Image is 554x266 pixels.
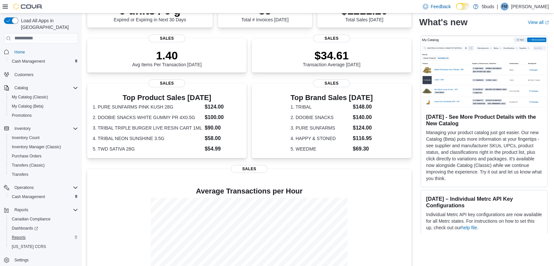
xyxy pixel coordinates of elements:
[426,129,542,182] p: Managing your product catalog just got easier. Our new Catalog (Beta) puts more information at yo...
[12,135,40,140] span: Inventory Count
[501,3,508,10] div: Fatima Mir
[9,215,78,223] span: Canadian Compliance
[482,3,494,10] p: 5buds
[12,206,78,214] span: Reports
[431,3,451,10] span: Feedback
[205,113,241,121] dd: $100.00
[9,171,78,178] span: Transfers
[14,207,28,213] span: Reports
[12,48,28,56] a: Home
[93,94,241,102] h3: Top Product Sales [DATE]
[502,3,507,10] span: FM
[290,125,350,131] dt: 3. PURE SUNFARMS
[13,3,43,10] img: Cova
[132,49,202,62] p: 1.40
[9,102,78,110] span: My Catalog (Beta)
[426,113,542,127] h3: [DATE] - See More Product Details with the New Catalog
[12,206,31,214] button: Reports
[93,125,202,131] dt: 3. TRIBAL TRIPLE BURGER LIVE RESIN CART 1ML
[353,134,373,142] dd: $116.95
[290,114,350,121] dt: 2. DOOBIE SNACKS
[9,134,78,142] span: Inventory Count
[231,165,267,173] span: Sales
[7,161,81,170] button: Transfers (Classic)
[9,134,42,142] a: Inventory Count
[12,194,45,199] span: Cash Management
[14,126,30,131] span: Inventory
[1,255,81,265] button: Settings
[12,125,78,133] span: Inventory
[12,256,78,264] span: Settings
[12,71,36,79] a: Customers
[497,3,498,10] p: |
[9,112,78,119] span: Promotions
[1,83,81,92] button: Catalog
[12,113,32,118] span: Promotions
[14,257,29,263] span: Settings
[1,47,81,57] button: Home
[12,125,33,133] button: Inventory
[303,49,361,67] div: Transaction Average [DATE]
[461,225,477,230] a: help file
[9,171,31,178] a: Transfers
[12,235,26,240] span: Reports
[9,93,78,101] span: My Catalog (Classic)
[9,215,53,223] a: Canadian Compliance
[9,234,28,241] a: Reports
[1,183,81,192] button: Operations
[313,79,350,87] span: Sales
[9,243,49,251] a: [US_STATE] CCRS
[12,184,36,192] button: Operations
[12,163,45,168] span: Transfers (Classic)
[419,17,467,28] h2: What's new
[92,187,406,195] h4: Average Transactions per Hour
[9,112,34,119] a: Promotions
[303,49,361,62] p: $34.61
[12,59,45,64] span: Cash Management
[12,172,28,177] span: Transfers
[511,3,549,10] p: [PERSON_NAME]
[9,143,64,151] a: Inventory Manager (Classic)
[7,242,81,251] button: [US_STATE] CCRS
[12,256,31,264] a: Settings
[9,234,78,241] span: Reports
[12,71,78,79] span: Customers
[353,124,373,132] dd: $124.00
[9,193,78,201] span: Cash Management
[14,85,28,91] span: Catalog
[93,114,202,121] dt: 2. DOOBIE SNACKS WHITE GUMMY PR 4X0.5G
[9,193,48,201] a: Cash Management
[313,34,350,42] span: Sales
[290,146,350,152] dt: 5. WEEDME
[7,170,81,179] button: Transfers
[9,93,51,101] a: My Catalog (Classic)
[12,48,78,56] span: Home
[7,92,81,102] button: My Catalog (Classic)
[205,124,241,132] dd: $90.00
[1,70,81,79] button: Customers
[7,152,81,161] button: Purchase Orders
[132,49,202,67] div: Avg Items Per Transaction [DATE]
[7,233,81,242] button: Reports
[456,3,470,10] input: Dark Mode
[9,224,41,232] a: Dashboards
[12,84,78,92] span: Catalog
[93,135,202,142] dt: 4. TRIBAL NEON SUNSHINE 3.5G
[12,184,78,192] span: Operations
[545,21,549,25] svg: External link
[12,153,42,159] span: Purchase Orders
[7,102,81,111] button: My Catalog (Beta)
[9,161,78,169] span: Transfers (Classic)
[14,50,25,55] span: Home
[9,102,46,110] a: My Catalog (Beta)
[9,224,78,232] span: Dashboards
[93,146,202,152] dt: 5. TWD SATIVA 28G
[9,57,78,65] span: Cash Management
[528,20,549,25] a: View allExternal link
[12,84,30,92] button: Catalog
[205,145,241,153] dd: $54.99
[7,215,81,224] button: Canadian Compliance
[353,103,373,111] dd: $148.00
[426,211,542,231] p: Individual Metrc API key configurations are now available for all Metrc states. For instructions ...
[7,142,81,152] button: Inventory Manager (Classic)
